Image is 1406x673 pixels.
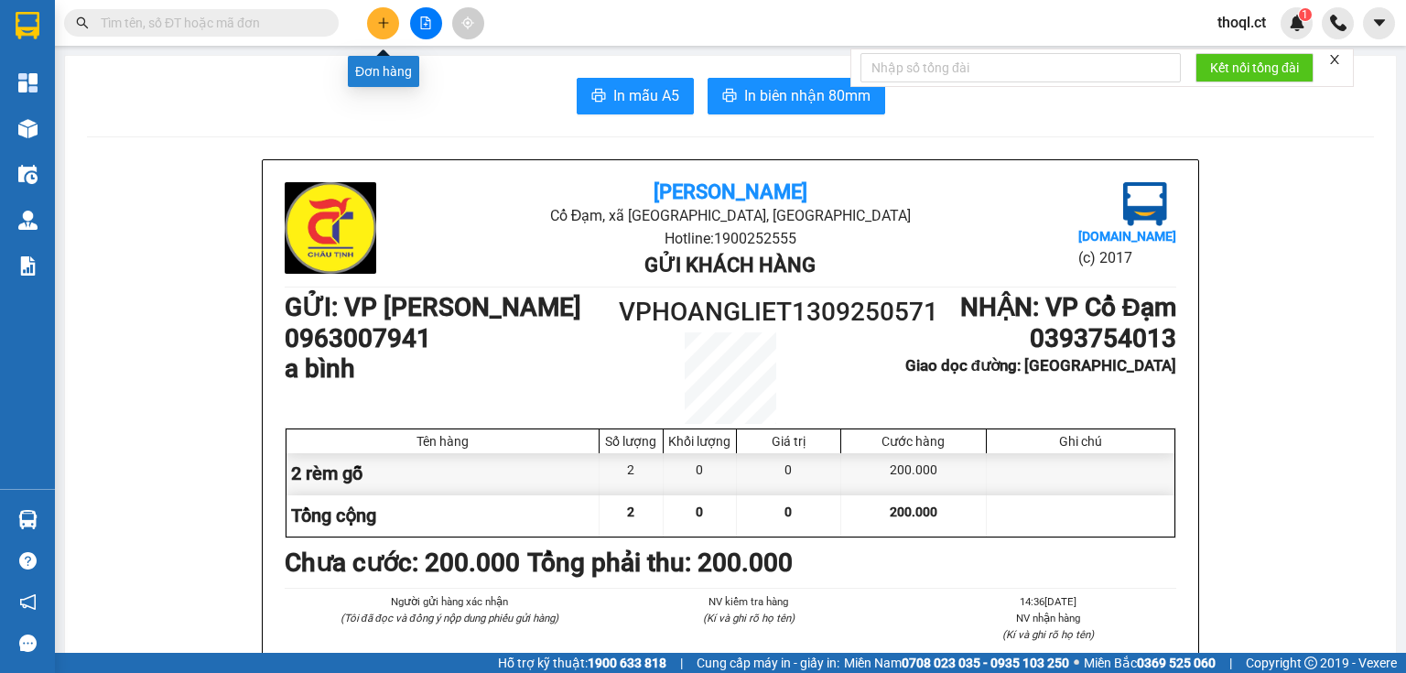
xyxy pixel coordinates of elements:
span: printer [591,88,606,105]
div: 0 [737,453,841,494]
li: Cổ Đạm, xã [GEOGRAPHIC_DATA], [GEOGRAPHIC_DATA] [433,204,1027,227]
strong: 0369 525 060 [1137,656,1216,670]
button: plus [367,7,399,39]
span: | [1229,653,1232,673]
span: search [76,16,89,29]
span: plus [377,16,390,29]
span: Miền Nam [844,653,1069,673]
h1: a bình [285,353,619,385]
b: Giao dọc đường: [GEOGRAPHIC_DATA] [905,356,1176,374]
img: dashboard-icon [18,73,38,92]
span: Hỗ trợ kỹ thuật: [498,653,666,673]
span: 2 [627,505,634,519]
span: Tổng cộng [291,505,376,526]
b: GỬI : VP [PERSON_NAME] [285,292,581,322]
h1: VPHOANGLIET1309250571 [619,292,842,332]
li: 14:36[DATE] [921,593,1176,610]
span: thoql.ct [1203,11,1281,34]
button: aim [452,7,484,39]
span: 1 [1302,8,1308,21]
li: Người gửi hàng xác nhận [321,593,577,610]
span: ⚪️ [1074,659,1079,667]
span: file-add [419,16,432,29]
i: (Tôi đã đọc và đồng ý nộp dung phiếu gửi hàng) [341,612,558,624]
img: icon-new-feature [1289,15,1305,31]
div: 200.000 [841,453,987,494]
li: NV nhận hàng [921,610,1176,626]
img: logo.jpg [1123,182,1167,226]
h1: 0963007941 [285,323,619,354]
b: Tổng phải thu: 200.000 [527,548,793,578]
span: | [680,653,683,673]
div: Tên hàng [291,434,594,449]
input: Tìm tên, số ĐT hoặc mã đơn [101,13,317,33]
img: warehouse-icon [18,119,38,138]
li: (c) 2017 [1078,246,1176,269]
div: Số lượng [604,434,658,449]
div: Cước hàng [846,434,981,449]
span: In mẫu A5 [613,84,679,107]
span: Miền Bắc [1084,653,1216,673]
span: In biên nhận 80mm [744,84,871,107]
span: notification [19,593,37,611]
li: Cổ Đạm, xã [GEOGRAPHIC_DATA], [GEOGRAPHIC_DATA] [171,45,765,68]
button: printerIn biên nhận 80mm [708,78,885,114]
strong: 1900 633 818 [588,656,666,670]
li: NV kiểm tra hàng [621,593,876,610]
b: Gửi khách hàng [644,254,816,277]
img: phone-icon [1330,15,1347,31]
h1: 0393754013 [842,323,1176,354]
b: NHẬN : VP Cổ Đạm [960,292,1176,322]
span: 0 [784,505,792,519]
b: GỬI : VP [PERSON_NAME] [23,133,319,163]
span: copyright [1304,657,1317,669]
sup: 1 [1299,8,1312,21]
img: logo.jpg [23,23,114,114]
button: printerIn mẫu A5 [577,78,694,114]
img: warehouse-icon [18,211,38,230]
li: Hotline: 1900252555 [171,68,765,91]
img: logo-vxr [16,12,39,39]
b: [DOMAIN_NAME] [1078,229,1176,244]
span: caret-down [1371,15,1388,31]
div: Ghi chú [991,434,1170,449]
button: Kết nối tổng đài [1195,53,1314,82]
img: solution-icon [18,256,38,276]
div: 0 [664,453,737,494]
i: (Kí và ghi rõ họ tên) [703,612,795,624]
span: aim [461,16,474,29]
button: file-add [410,7,442,39]
span: Kết nối tổng đài [1210,58,1299,78]
span: question-circle [19,552,37,570]
span: close [1328,53,1341,66]
span: 0 [696,505,703,519]
img: warehouse-icon [18,165,38,184]
strong: 0708 023 035 - 0935 103 250 [902,656,1069,670]
b: Chưa cước : 200.000 [285,548,520,578]
span: Cung cấp máy in - giấy in: [697,653,839,673]
div: 2 rèm gỗ [287,453,600,494]
li: Hotline: 1900252555 [433,227,1027,250]
div: 2 [600,453,664,494]
i: (Kí và ghi rõ họ tên) [1002,628,1094,641]
img: logo.jpg [285,182,376,274]
button: caret-down [1363,7,1395,39]
img: warehouse-icon [18,510,38,529]
b: [PERSON_NAME] [654,180,807,203]
input: Nhập số tổng đài [860,53,1181,82]
span: 200.000 [890,505,937,519]
span: message [19,635,37,652]
div: Khối lượng [668,434,731,449]
span: printer [722,88,737,105]
div: Giá trị [741,434,836,449]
